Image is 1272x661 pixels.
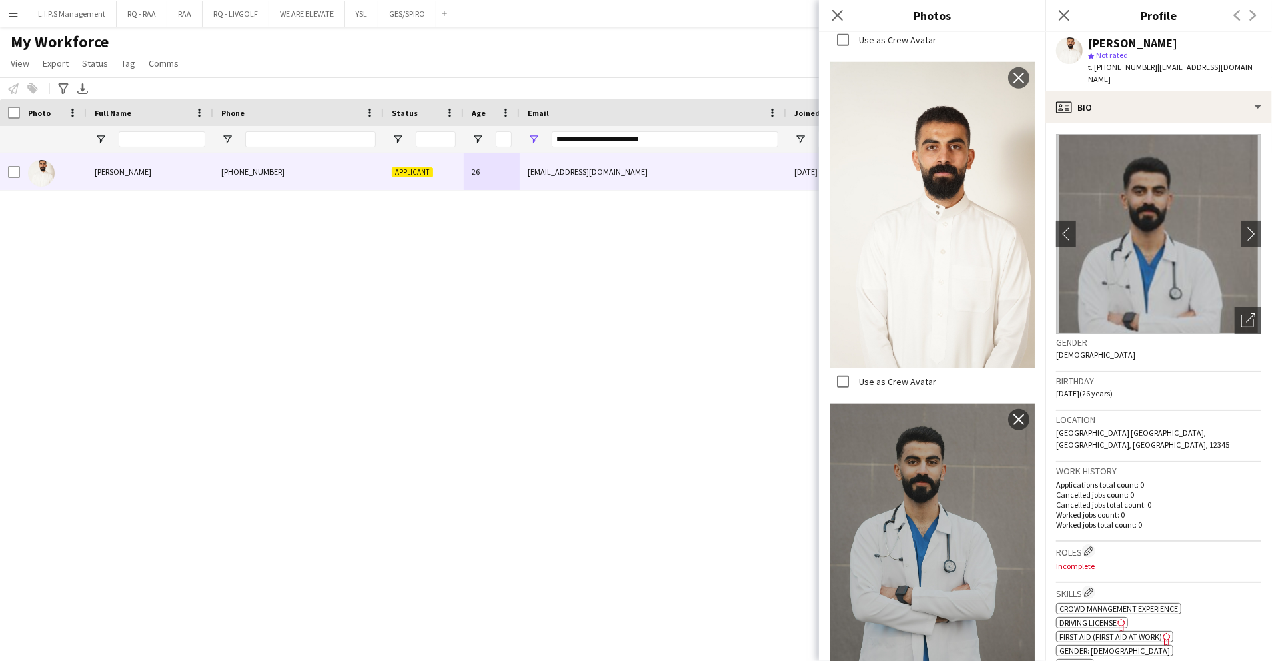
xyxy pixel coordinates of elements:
[119,131,205,147] input: Full Name Filter Input
[1056,480,1261,490] p: Applications total count: 0
[1056,428,1229,450] span: [GEOGRAPHIC_DATA] [GEOGRAPHIC_DATA], [GEOGRAPHIC_DATA], [GEOGRAPHIC_DATA], 12345
[1056,510,1261,520] p: Worked jobs count: 0
[117,1,167,27] button: RQ - RAA
[1056,586,1261,600] h3: Skills
[121,57,135,69] span: Tag
[1056,375,1261,387] h3: Birthday
[1088,62,1157,72] span: t. [PHONE_NUMBER]
[95,133,107,145] button: Open Filter Menu
[1045,7,1272,24] h3: Profile
[269,1,345,27] button: WE ARE ELEVATE
[378,1,436,27] button: GES/SPIRO
[95,108,131,118] span: Full Name
[416,131,456,147] input: Status Filter Input
[1059,604,1178,614] span: Crowd management experience
[856,34,936,46] label: Use as Crew Avatar
[28,160,55,187] img: Yousef Ghannam
[1056,544,1261,558] h3: Roles
[1045,91,1272,123] div: Bio
[392,108,418,118] span: Status
[167,1,203,27] button: RAA
[82,57,108,69] span: Status
[472,133,484,145] button: Open Filter Menu
[819,7,1045,24] h3: Photos
[37,55,74,72] a: Export
[1056,490,1261,500] p: Cancelled jobs count: 0
[794,133,806,145] button: Open Filter Menu
[794,108,820,118] span: Joined
[1056,561,1261,571] p: Incomplete
[552,131,778,147] input: Email Filter Input
[1088,62,1257,84] span: | [EMAIL_ADDRESS][DOMAIN_NAME]
[55,81,71,97] app-action-btn: Advanced filters
[1059,618,1117,628] span: Driving License
[5,55,35,72] a: View
[75,81,91,97] app-action-btn: Export XLSX
[1059,646,1170,656] span: Gender: [DEMOGRAPHIC_DATA]
[830,62,1035,369] img: Crew photo 1114992
[856,376,936,388] label: Use as Crew Avatar
[1056,414,1261,426] h3: Location
[345,1,378,27] button: YSL
[392,133,404,145] button: Open Filter Menu
[1056,134,1261,334] img: Crew avatar or photo
[1088,37,1177,49] div: [PERSON_NAME]
[496,131,512,147] input: Age Filter Input
[528,108,549,118] span: Email
[213,153,384,190] div: [PHONE_NUMBER]
[1096,50,1128,60] span: Not rated
[1056,350,1135,360] span: [DEMOGRAPHIC_DATA]
[11,32,109,52] span: My Workforce
[528,133,540,145] button: Open Filter Menu
[1056,520,1261,530] p: Worked jobs total count: 0
[77,55,113,72] a: Status
[245,131,376,147] input: Phone Filter Input
[143,55,184,72] a: Comms
[472,108,486,118] span: Age
[464,153,520,190] div: 26
[520,153,786,190] div: [EMAIL_ADDRESS][DOMAIN_NAME]
[1235,307,1261,334] div: Open photos pop-in
[149,57,179,69] span: Comms
[818,131,858,147] input: Joined Filter Input
[27,1,117,27] button: L.I.P.S Management
[1056,500,1261,510] p: Cancelled jobs total count: 0
[28,108,51,118] span: Photo
[11,57,29,69] span: View
[95,167,151,177] span: [PERSON_NAME]
[43,57,69,69] span: Export
[1056,336,1261,348] h3: Gender
[1059,632,1162,642] span: First Aid (First Aid At Work)
[203,1,269,27] button: RQ - LIVGOLF
[221,108,245,118] span: Phone
[1056,388,1113,398] span: [DATE] (26 years)
[221,133,233,145] button: Open Filter Menu
[1056,465,1261,477] h3: Work history
[786,153,866,190] div: [DATE]
[392,167,433,177] span: Applicant
[116,55,141,72] a: Tag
